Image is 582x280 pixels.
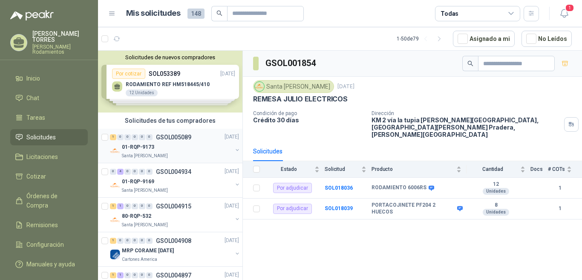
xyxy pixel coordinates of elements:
[187,9,205,19] span: 148
[132,203,138,209] div: 0
[26,133,56,142] span: Solicitudes
[253,80,334,93] div: Santa [PERSON_NAME]
[225,133,239,141] p: [DATE]
[117,238,124,244] div: 0
[122,153,168,159] p: Santa [PERSON_NAME]
[10,256,88,272] a: Manuales y ayuda
[26,74,40,83] span: Inicio
[255,82,264,91] img: Company Logo
[32,31,88,43] p: [PERSON_NAME] TORRES
[26,220,58,230] span: Remisiones
[117,203,124,209] div: 1
[132,169,138,175] div: 0
[225,168,239,176] p: [DATE]
[10,149,88,165] a: Licitaciones
[225,237,239,245] p: [DATE]
[124,238,131,244] div: 0
[10,129,88,145] a: Solicitudes
[453,31,515,47] button: Asignado a mi
[32,44,88,55] p: [PERSON_NAME] Rodamientos
[325,205,353,211] a: SOL018039
[110,134,116,140] div: 1
[139,238,145,244] div: 0
[132,238,138,244] div: 0
[10,217,88,233] a: Remisiones
[110,180,120,191] img: Company Logo
[124,272,131,278] div: 0
[325,166,360,172] span: Solicitud
[124,169,131,175] div: 0
[372,185,426,191] b: RODAMIENTO 6006RS
[110,236,241,263] a: 1 0 0 0 0 0 GSOL004908[DATE] Company LogoMRP CORAME [DATE]Cartones America
[216,10,222,16] span: search
[110,201,241,228] a: 1 1 0 0 0 0 GSOL004915[DATE] Company Logo80-RQP-532Santa [PERSON_NAME]
[156,203,191,209] p: GSOL004915
[26,93,39,103] span: Chat
[467,181,525,188] b: 12
[110,272,116,278] div: 1
[122,144,154,152] p: 01-RQP-9173
[26,152,58,162] span: Licitaciones
[441,9,458,18] div: Todas
[10,70,88,87] a: Inicio
[253,110,365,116] p: Condición de pago
[467,202,525,209] b: 8
[101,54,239,61] button: Solicitudes de nuevos compradores
[146,203,153,209] div: 0
[146,272,153,278] div: 0
[139,169,145,175] div: 0
[146,169,153,175] div: 0
[26,240,64,249] span: Configuración
[146,238,153,244] div: 0
[483,188,509,195] div: Unidades
[122,178,154,186] p: 01-RQP-9169
[98,113,242,129] div: Solicitudes de tus compradores
[132,272,138,278] div: 0
[117,169,124,175] div: 4
[122,256,157,263] p: Cartones America
[117,272,124,278] div: 1
[273,183,312,193] div: Por adjudicar
[10,10,54,20] img: Logo peakr
[253,147,282,156] div: Solicitudes
[26,172,46,181] span: Cotizar
[122,213,151,221] p: 80-RQP-532
[10,237,88,253] a: Configuración
[110,146,120,156] img: Company Logo
[117,134,124,140] div: 0
[253,95,348,104] p: REMESA JULIO ELECTRICOS
[265,166,313,172] span: Estado
[10,90,88,106] a: Chat
[26,113,45,122] span: Tareas
[253,116,365,124] p: Crédito 30 días
[110,203,116,209] div: 1
[26,191,80,210] span: Órdenes de Compra
[565,4,574,12] span: 1
[110,249,120,260] img: Company Logo
[372,166,455,172] span: Producto
[156,134,191,140] p: GSOL005089
[397,32,446,46] div: 1 - 50 de 79
[156,272,191,278] p: GSOL004897
[110,215,120,225] img: Company Logo
[265,161,325,178] th: Estado
[372,202,455,215] b: PORTACOJINETE PF204 2 HUECOS
[530,161,548,178] th: Docs
[122,247,174,255] p: MRP CORAME [DATE]
[26,260,75,269] span: Manuales y ayuda
[325,185,353,191] a: SOL018036
[372,116,561,138] p: KM 2 vía la tupia [PERSON_NAME][GEOGRAPHIC_DATA], [GEOGRAPHIC_DATA][PERSON_NAME] Pradera , [PERSO...
[372,110,561,116] p: Dirección
[225,202,239,211] p: [DATE]
[156,169,191,175] p: GSOL004934
[556,6,572,21] button: 1
[467,61,473,66] span: search
[110,169,116,175] div: 0
[325,161,372,178] th: Solicitud
[139,272,145,278] div: 0
[124,134,131,140] div: 0
[273,204,312,214] div: Por adjudicar
[337,83,354,91] p: [DATE]
[146,134,153,140] div: 0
